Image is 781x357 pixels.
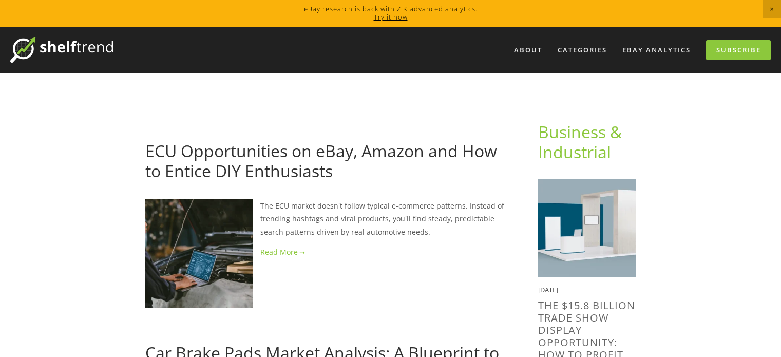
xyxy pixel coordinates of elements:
[260,326,283,335] a: [DATE]
[551,42,614,59] div: Categories
[706,40,771,60] a: Subscribe
[616,42,697,59] a: eBay Analytics
[145,140,497,181] a: ECU Opportunities on eBay, Amazon and How to Entice DIY Enthusiasts
[145,199,253,307] img: ECU Opportunities on eBay, Amazon and How to Entice DIY Enthusiasts
[374,12,408,22] a: Try it now
[507,42,549,59] a: About
[145,199,505,238] p: The ECU market doesn't follow typical e-commerce patterns. Instead of trending hashtags and viral...
[538,285,558,294] time: [DATE]
[538,121,626,162] a: Business & Industrial
[10,37,113,63] img: ShelfTrend
[538,179,636,277] img: The $15.8 Billion Trade Show Display Opportunity: How to Profit from selling in 2025
[145,124,168,134] a: [DATE]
